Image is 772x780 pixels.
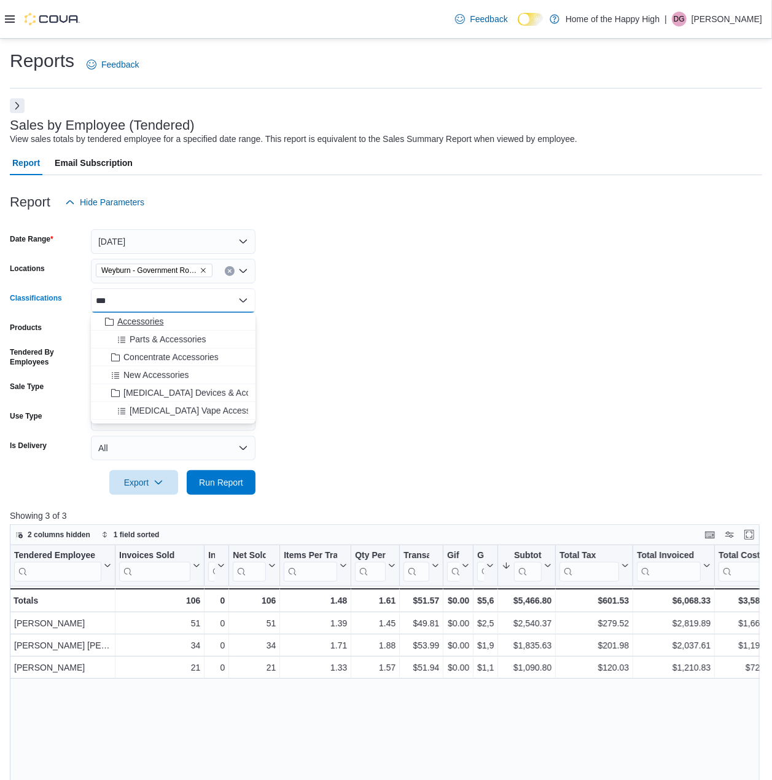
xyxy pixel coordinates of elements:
[10,411,42,421] label: Use Type
[25,13,80,25] img: Cova
[123,351,219,363] span: Concentrate Accessories
[123,369,189,381] span: New Accessories
[91,402,255,420] button: [MEDICAL_DATA] Vape Accessories
[208,550,215,562] div: Invoices Ref
[10,382,44,392] label: Sale Type
[10,49,74,73] h1: Reports
[119,639,200,653] div: 34
[447,550,469,581] button: Gift Cards
[10,195,50,210] h3: Report
[14,661,111,676] div: [PERSON_NAME]
[208,639,225,653] div: 0
[355,550,396,581] button: Qty Per Transaction
[91,436,255,460] button: All
[14,550,101,581] div: Tendered Employee
[60,190,149,215] button: Hide Parameters
[233,593,276,608] div: 106
[284,550,347,581] button: Items Per Transaction
[117,315,163,328] span: Accessories
[28,530,90,540] span: 2 columns hidden
[96,527,165,542] button: 1 field sorted
[91,229,255,254] button: [DATE]
[123,387,283,399] span: [MEDICAL_DATA] Devices & Accessories
[502,661,552,676] div: $1,090.80
[672,12,687,26] div: Deena Gaudreau
[722,527,737,542] button: Display options
[130,333,206,345] span: Parts & Accessories
[91,313,255,420] div: Choose from the following options
[80,196,144,208] span: Hide Parameters
[119,617,200,631] div: 51
[560,639,629,653] div: $201.98
[284,661,347,676] div: 1.33
[10,118,195,133] h3: Sales by Employee (Tendered)
[91,349,255,366] button: Concentrate Accessories
[477,550,484,581] div: Gross Sales
[101,58,139,71] span: Feedback
[355,593,396,608] div: 1.61
[233,550,276,581] button: Net Sold
[225,266,235,276] button: Clear input
[637,593,711,608] div: $6,068.33
[450,7,512,31] a: Feedback
[119,550,200,581] button: Invoices Sold
[404,661,439,676] div: $51.94
[14,593,111,608] div: Totals
[233,639,276,653] div: 34
[560,661,629,676] div: $120.03
[514,550,542,562] div: Subtotal
[14,550,111,581] button: Tendered Employee
[55,151,133,175] span: Email Subscription
[355,550,386,581] div: Qty Per Transaction
[692,12,762,26] p: [PERSON_NAME]
[10,264,45,274] label: Locations
[477,617,494,631] div: $2,582.97
[208,617,225,631] div: 0
[637,550,711,581] button: Total Invoiced
[355,639,396,653] div: 1.88
[637,550,701,581] div: Total Invoiced
[560,550,619,581] div: Total Tax
[114,530,160,540] span: 1 field sorted
[447,550,459,562] div: Gift Cards
[404,593,439,608] div: $51.57
[284,639,347,653] div: 1.71
[637,617,711,631] div: $2,819.89
[10,293,62,303] label: Classifications
[502,593,552,608] div: $5,466.80
[238,296,248,305] button: Close list of options
[447,550,459,581] div: Gift Card Sales
[10,510,767,522] p: Showing 3 of 3
[10,347,86,367] label: Tendered By Employees
[109,470,178,495] button: Export
[404,550,439,581] button: Transaction Average
[404,639,439,653] div: $53.99
[101,264,197,277] span: Weyburn - Government Road - Fire & Flower
[119,550,190,581] div: Invoices Sold
[119,550,190,562] div: Invoices Sold
[560,550,619,562] div: Total Tax
[477,550,484,562] div: Gross Sales
[91,313,255,331] button: Accessories
[560,617,629,631] div: $279.52
[233,661,276,676] div: 21
[199,476,243,489] span: Run Report
[208,661,225,676] div: 0
[719,550,766,581] div: Total Cost
[447,661,469,676] div: $0.00
[477,593,494,608] div: $5,641.62
[238,266,248,276] button: Open list of options
[477,639,494,653] div: $1,947.00
[502,617,552,631] div: $2,540.37
[404,550,429,562] div: Transaction Average
[10,98,25,113] button: Next
[91,331,255,349] button: Parts & Accessories
[96,264,212,277] span: Weyburn - Government Road - Fire & Flower
[560,550,629,581] button: Total Tax
[10,441,47,451] label: Is Delivery
[447,639,469,653] div: $0.00
[284,550,337,581] div: Items Per Transaction
[200,267,207,274] button: Remove Weyburn - Government Road - Fire & Flower from selection in this group
[233,550,266,562] div: Net Sold
[10,323,42,333] label: Products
